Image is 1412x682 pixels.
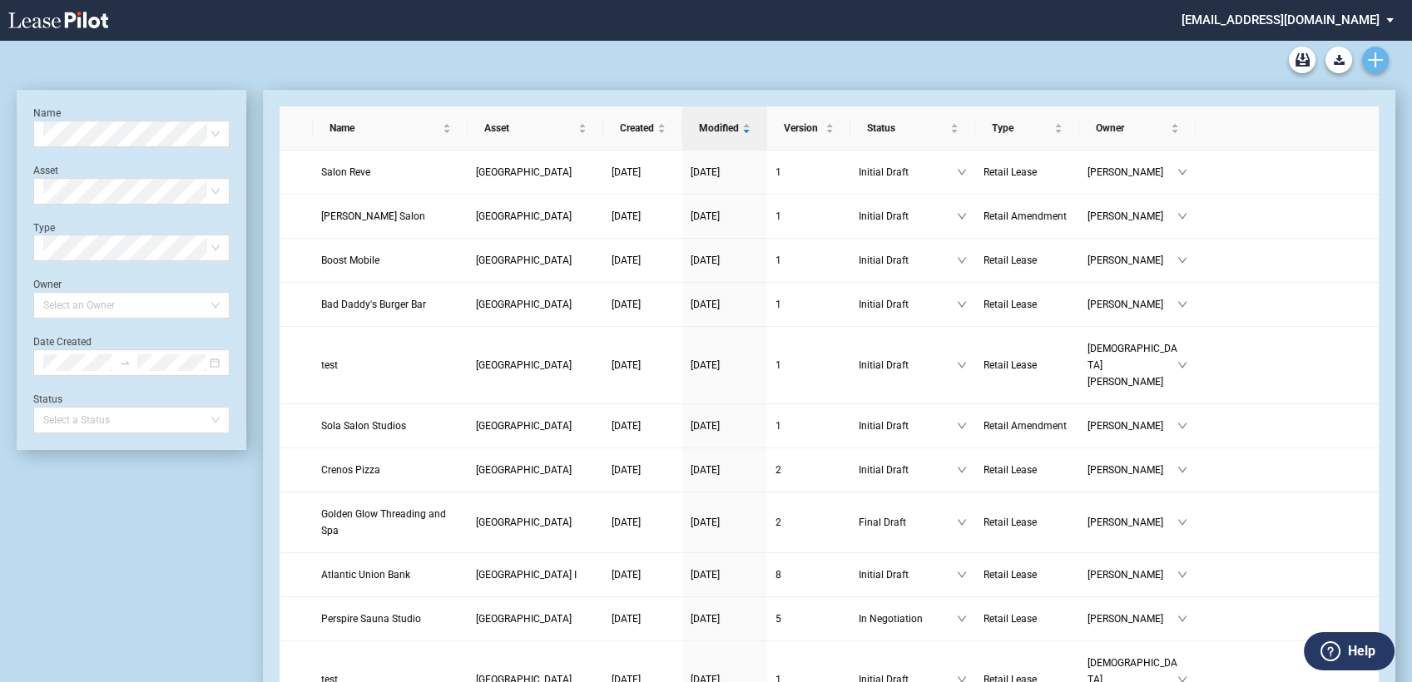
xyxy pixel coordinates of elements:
[1087,164,1177,180] span: [PERSON_NAME]
[612,166,641,178] span: [DATE]
[691,357,759,373] a: [DATE]
[691,359,720,371] span: [DATE]
[691,255,720,266] span: [DATE]
[1177,167,1187,177] span: down
[1087,462,1177,478] span: [PERSON_NAME]
[957,360,967,370] span: down
[775,164,842,180] a: 1
[1177,570,1187,580] span: down
[1177,360,1187,370] span: down
[859,462,957,478] span: Initial Draft
[983,610,1071,627] a: Retail Lease
[476,299,572,310] span: Park West Village III
[476,462,595,478] a: [GEOGRAPHIC_DATA]
[476,357,595,373] a: [GEOGRAPHIC_DATA]
[775,610,842,627] a: 5
[612,569,641,581] span: [DATE]
[983,166,1037,178] span: Retail Lease
[691,166,720,178] span: [DATE]
[691,208,759,225] a: [DATE]
[983,418,1071,434] a: Retail Amendment
[321,569,410,581] span: Atlantic Union Bank
[468,106,603,151] th: Asset
[612,164,674,180] a: [DATE]
[983,420,1067,432] span: Retail Amendment
[612,357,674,373] a: [DATE]
[476,418,595,434] a: [GEOGRAPHIC_DATA]
[612,359,641,371] span: [DATE]
[1087,296,1177,313] span: [PERSON_NAME]
[476,255,572,266] span: Sunbury Plaza
[859,566,957,583] span: Initial Draft
[859,418,957,434] span: Initial Draft
[775,462,842,478] a: 2
[1087,566,1177,583] span: [PERSON_NAME]
[1362,47,1389,73] a: Create new document
[1087,340,1177,390] span: [DEMOGRAPHIC_DATA][PERSON_NAME]
[1177,255,1187,265] span: down
[691,569,720,581] span: [DATE]
[767,106,850,151] th: Version
[983,252,1071,269] a: Retail Lease
[775,566,842,583] a: 8
[1087,252,1177,269] span: [PERSON_NAME]
[983,462,1071,478] a: Retail Lease
[775,357,842,373] a: 1
[1325,47,1352,73] button: Download Blank Form
[321,566,459,583] a: Atlantic Union Bank
[983,516,1037,528] span: Retail Lease
[33,393,62,405] label: Status
[983,464,1037,476] span: Retail Lease
[867,120,947,136] span: Status
[476,464,572,476] span: Circleville Plaza
[691,514,759,531] a: [DATE]
[1096,120,1167,136] span: Owner
[682,106,767,151] th: Modified
[313,106,468,151] th: Name
[612,462,674,478] a: [DATE]
[957,570,967,580] span: down
[691,462,759,478] a: [DATE]
[1177,211,1187,221] span: down
[620,120,654,136] span: Created
[119,357,131,368] span: to
[603,106,682,151] th: Created
[321,208,459,225] a: [PERSON_NAME] Salon
[859,252,957,269] span: Initial Draft
[691,464,720,476] span: [DATE]
[691,516,720,528] span: [DATE]
[612,418,674,434] a: [DATE]
[775,569,781,581] span: 8
[476,296,595,313] a: [GEOGRAPHIC_DATA]
[1177,517,1187,527] span: down
[1177,614,1187,624] span: down
[612,610,674,627] a: [DATE]
[1177,299,1187,309] span: down
[1289,47,1315,73] a: Archive
[612,208,674,225] a: [DATE]
[33,336,92,348] label: Date Created
[691,566,759,583] a: [DATE]
[612,464,641,476] span: [DATE]
[957,614,967,624] span: down
[983,164,1071,180] a: Retail Lease
[484,120,575,136] span: Asset
[119,357,131,368] span: swap-right
[33,165,58,176] label: Asset
[957,255,967,265] span: down
[859,514,957,531] span: Final Draft
[321,255,379,266] span: Boost Mobile
[321,613,421,625] span: Perspire Sauna Studio
[957,211,967,221] span: down
[476,164,595,180] a: [GEOGRAPHIC_DATA]
[33,279,62,290] label: Owner
[859,610,957,627] span: In Negotiation
[476,566,595,583] a: [GEOGRAPHIC_DATA] I
[321,210,425,222] span: Madhuri Salon
[691,613,720,625] span: [DATE]
[476,420,572,432] span: Sancus Retail Center
[476,210,572,222] span: NorthPointe Plaza
[699,120,739,136] span: Modified
[775,514,842,531] a: 2
[983,569,1037,581] span: Retail Lease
